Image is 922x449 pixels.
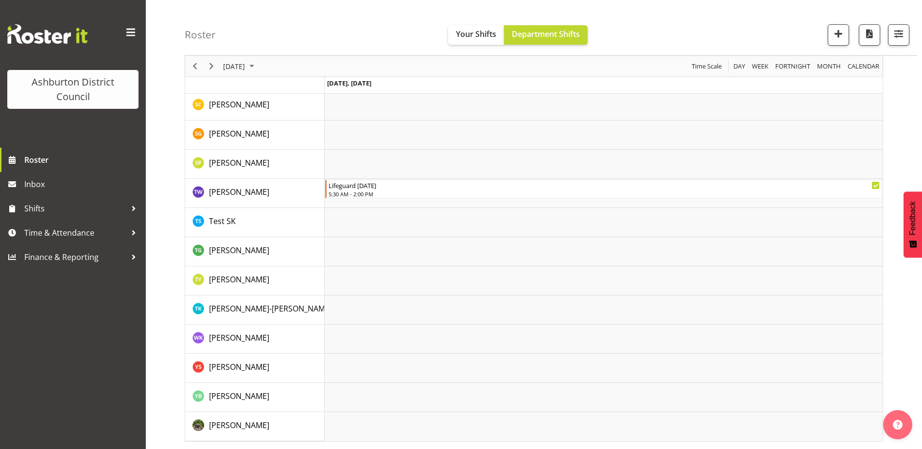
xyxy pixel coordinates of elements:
button: September 10, 2025 [222,60,259,72]
span: Finance & Reporting [24,250,126,264]
td: Test SK resource [185,208,325,237]
a: [PERSON_NAME] [209,244,269,256]
button: Timeline Week [750,60,770,72]
button: Previous [189,60,202,72]
button: Feedback - Show survey [904,191,922,258]
td: Tyla Koia-Lowe resource [185,295,325,325]
span: Your Shifts [456,29,496,39]
span: Time & Attendance [24,225,126,240]
td: Tom Young resource [185,266,325,295]
td: Wendy Keepa resource [185,325,325,354]
td: Tessa Wright resource [185,179,325,208]
div: Next [203,56,220,76]
button: Your Shifts [448,25,504,45]
span: calendar [847,60,880,72]
span: Feedback [908,201,917,235]
span: Month [816,60,842,72]
span: [PERSON_NAME] [209,157,269,168]
div: Previous [187,56,203,76]
span: [PERSON_NAME] [209,362,269,372]
button: Filter Shifts [888,24,909,46]
a: [PERSON_NAME]-[PERSON_NAME] [209,303,332,314]
button: Timeline Day [732,60,747,72]
td: Zanthe Butterick resource [185,412,325,441]
span: Day [732,60,746,72]
button: Month [846,60,881,72]
span: [PERSON_NAME] [209,187,269,197]
button: Time Scale [690,60,724,72]
span: [PERSON_NAME] [209,391,269,401]
span: Roster [24,153,141,167]
a: [PERSON_NAME] [209,157,269,169]
span: Shifts [24,201,126,216]
button: Fortnight [774,60,812,72]
span: Inbox [24,177,141,191]
td: Yumi Blake resource [185,383,325,412]
span: Time Scale [691,60,723,72]
td: Stephen Garton resource [185,121,325,150]
td: Toby Grant resource [185,237,325,266]
span: Fortnight [774,60,811,72]
div: Tessa Wright"s event - Lifeguard Wednesday Begin From Wednesday, September 10, 2025 at 5:30:00 AM... [325,180,882,198]
td: Stella Clyne resource [185,91,325,121]
span: Test SK [209,216,236,226]
span: [DATE] [222,60,246,72]
button: Next [205,60,218,72]
div: Ashburton District Council [17,75,129,104]
button: Add a new shift [828,24,849,46]
a: [PERSON_NAME] [209,390,269,402]
a: [PERSON_NAME] [209,128,269,139]
div: 5:30 AM - 2:00 PM [329,190,880,198]
a: [PERSON_NAME] [209,332,269,344]
span: [PERSON_NAME] [209,420,269,431]
a: [PERSON_NAME] [209,274,269,285]
a: Test SK [209,215,236,227]
a: [PERSON_NAME] [209,186,269,198]
a: [PERSON_NAME] [209,99,269,110]
span: [PERSON_NAME] [209,245,269,256]
td: Yashar Sholehpak resource [185,354,325,383]
span: Department Shifts [512,29,580,39]
td: Susan Philpott resource [185,150,325,179]
button: Timeline Month [816,60,843,72]
button: Download a PDF of the roster for the current day [859,24,880,46]
span: [DATE], [DATE] [327,79,371,87]
h4: Roster [185,29,216,40]
div: Lifeguard [DATE] [329,180,880,190]
img: Rosterit website logo [7,24,87,44]
span: [PERSON_NAME] [209,332,269,343]
a: [PERSON_NAME] [209,419,269,431]
button: Department Shifts [504,25,588,45]
span: Week [751,60,769,72]
a: [PERSON_NAME] [209,361,269,373]
img: help-xxl-2.png [893,420,903,430]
